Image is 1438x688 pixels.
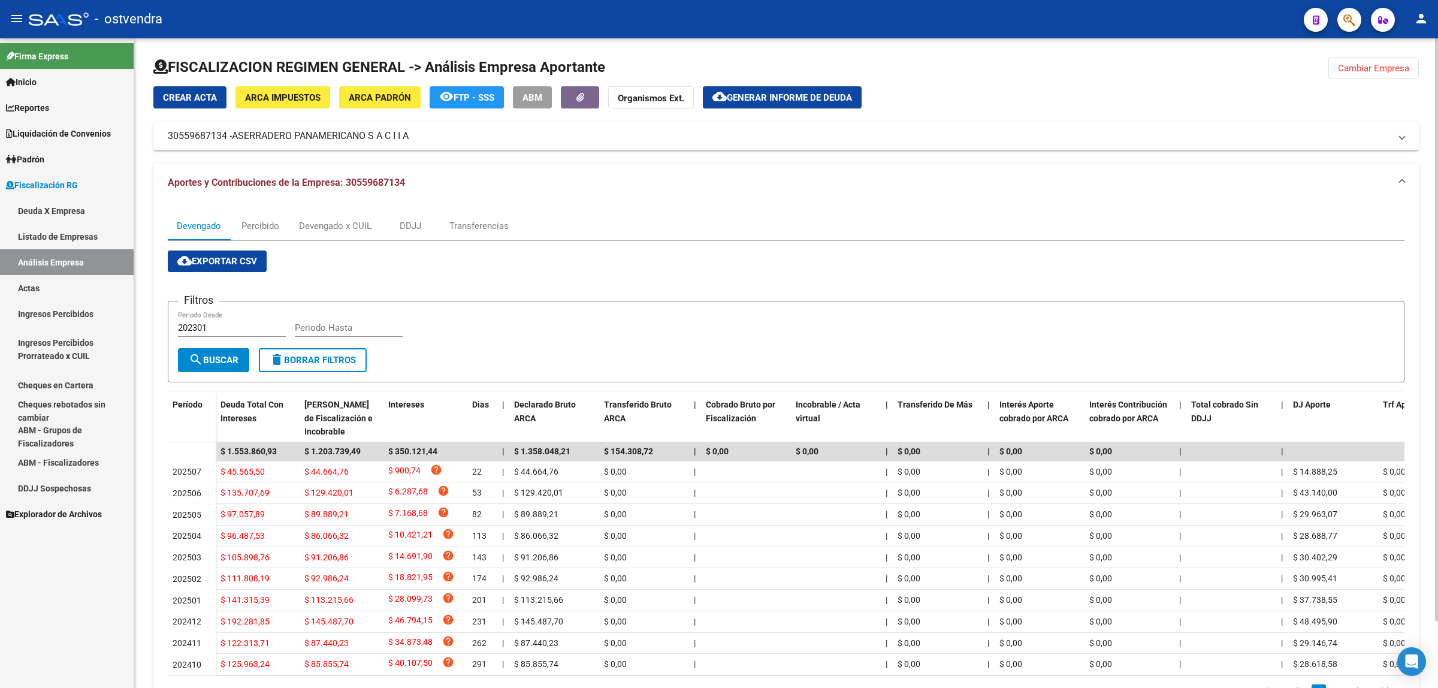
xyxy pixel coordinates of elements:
[388,400,424,409] span: Intereses
[1293,595,1337,605] span: $ 37.738,55
[304,531,349,541] span: $ 86.066,32
[604,509,627,519] span: $ 0,00
[987,638,989,648] span: |
[388,614,433,630] span: $ 46.794,15
[999,531,1022,541] span: $ 0,00
[502,595,504,605] span: |
[472,531,487,541] span: 113
[442,635,454,647] i: help
[514,574,558,583] span: $ 92.986,24
[987,488,989,497] span: |
[1281,488,1283,497] span: |
[1281,617,1283,626] span: |
[1179,446,1182,456] span: |
[886,488,887,497] span: |
[1179,553,1181,562] span: |
[514,659,558,669] span: $ 85.855,74
[6,101,49,114] span: Reportes
[502,659,504,669] span: |
[168,177,405,188] span: Aportes y Contribuciones de la Empresa: 30559687134
[791,392,881,445] datatable-header-cell: Incobrable / Acta virtual
[608,86,694,108] button: Organismos Ext.
[522,92,542,103] span: ABM
[1089,574,1112,583] span: $ 0,00
[604,659,627,669] span: $ 0,00
[513,86,552,108] button: ABM
[472,659,487,669] span: 291
[727,92,852,103] span: Generar informe de deuda
[987,467,989,476] span: |
[173,400,203,409] span: Período
[220,446,277,456] span: $ 1.553.860,93
[1281,531,1283,541] span: |
[1293,638,1337,648] span: $ 29.146,74
[694,488,696,497] span: |
[514,617,563,626] span: $ 145.487,70
[1084,392,1174,445] datatable-header-cell: Interés Contribución cobrado por ARCA
[1089,400,1167,423] span: Interés Contribución cobrado por ARCA
[388,446,437,456] span: $ 350.121,44
[304,488,354,497] span: $ 129.420,01
[987,595,989,605] span: |
[472,574,487,583] span: 174
[502,531,504,541] span: |
[1179,659,1181,669] span: |
[502,553,504,562] span: |
[220,509,265,519] span: $ 97.057,89
[514,400,576,423] span: Declarado Bruto ARCA
[893,392,983,445] datatable-header-cell: Transferido De Más
[472,467,482,476] span: 22
[388,571,433,587] span: $ 18.821,95
[694,467,696,476] span: |
[1293,531,1337,541] span: $ 28.688,77
[1293,659,1337,669] span: $ 28.618,58
[886,509,887,519] span: |
[694,595,696,605] span: |
[1089,488,1112,497] span: $ 0,00
[514,488,563,497] span: $ 129.420,01
[694,509,696,519] span: |
[898,531,920,541] span: $ 0,00
[304,400,373,437] span: [PERSON_NAME] de Fiscalización e Incobrable
[999,467,1022,476] span: $ 0,00
[694,574,696,583] span: |
[388,656,433,672] span: $ 40.107,50
[304,553,349,562] span: $ 91.206,86
[694,400,696,409] span: |
[299,219,371,233] div: Devengado x CUIL
[898,488,920,497] span: $ 0,00
[241,219,279,233] div: Percibido
[300,392,383,445] datatable-header-cell: Deuda Bruta Neto de Fiscalización e Incobrable
[1281,509,1283,519] span: |
[173,531,201,541] span: 202504
[1089,531,1112,541] span: $ 0,00
[467,392,497,445] datatable-header-cell: Dias
[987,531,989,541] span: |
[1293,488,1337,497] span: $ 43.140,00
[153,164,1419,202] mat-expansion-panel-header: Aportes y Contribuciones de la Empresa: 30559687134
[6,50,68,63] span: Firma Express
[599,392,689,445] datatable-header-cell: Transferido Bruto ARCA
[304,659,349,669] span: $ 85.855,74
[502,467,504,476] span: |
[1383,509,1406,519] span: $ 0,00
[604,638,627,648] span: $ 0,00
[796,446,818,456] span: $ 0,00
[168,392,216,442] datatable-header-cell: Período
[1293,617,1337,626] span: $ 48.495,90
[430,464,442,476] i: help
[1179,488,1181,497] span: |
[1179,467,1181,476] span: |
[1089,638,1112,648] span: $ 0,00
[173,617,201,626] span: 202412
[173,467,201,476] span: 202507
[6,76,37,89] span: Inicio
[1293,574,1337,583] span: $ 30.995,41
[304,467,349,476] span: $ 44.664,76
[694,531,696,541] span: |
[1179,595,1181,605] span: |
[163,92,217,103] span: Crear Acta
[1288,392,1378,445] datatable-header-cell: DJ Aporte
[701,392,791,445] datatable-header-cell: Cobrado Bruto por Fiscalización
[1281,659,1283,669] span: |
